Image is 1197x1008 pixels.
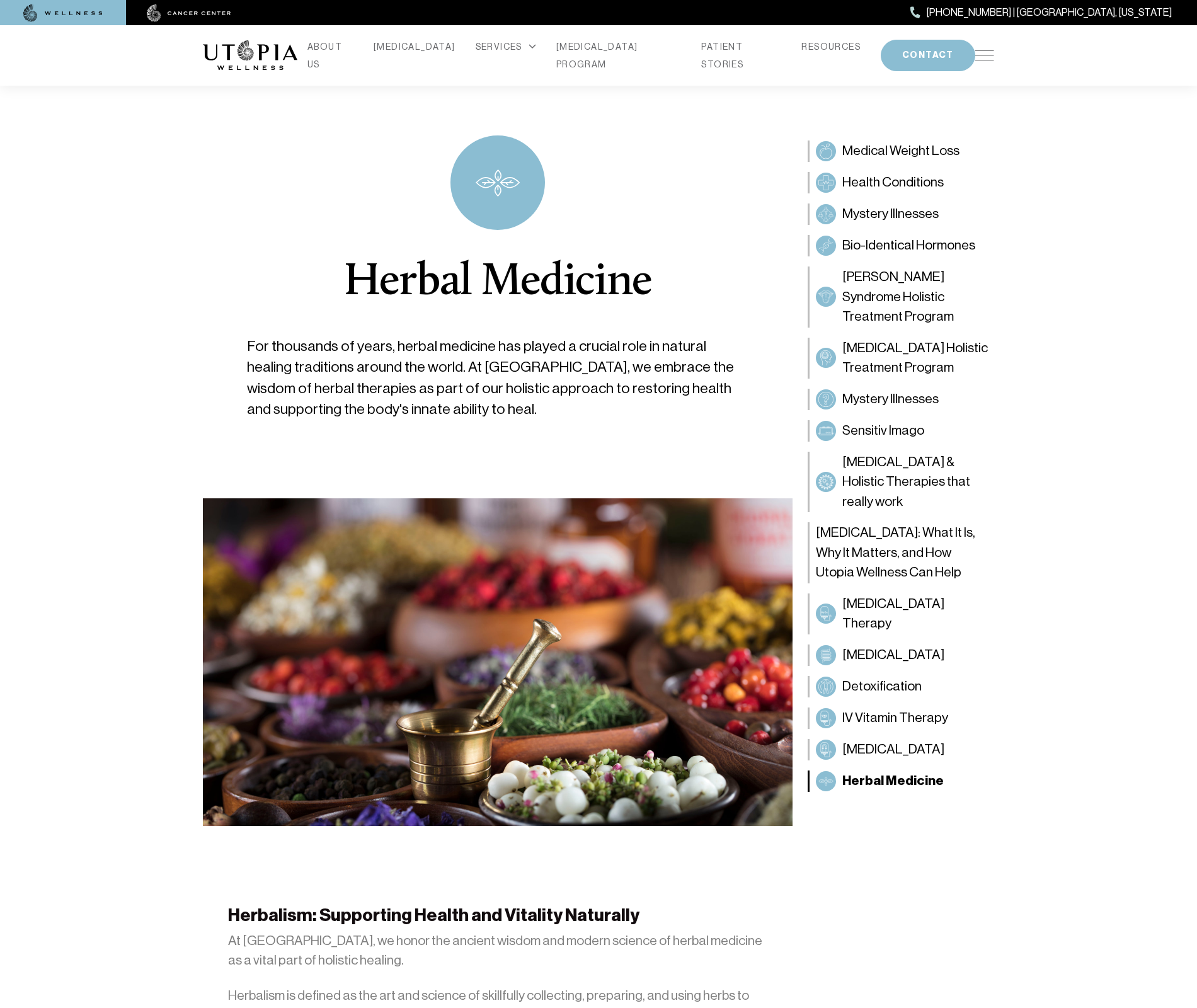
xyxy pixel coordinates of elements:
[927,4,1172,21] span: [PHONE_NUMBER] | [GEOGRAPHIC_DATA], [US_STATE]
[475,169,520,197] img: icon
[910,4,1172,21] a: [PHONE_NUMBER] | [GEOGRAPHIC_DATA], [US_STATE]
[556,38,682,73] a: [MEDICAL_DATA] PROGRAM
[881,40,975,71] button: CONTACT
[808,172,994,193] a: Health ConditionsHealth Conditions
[808,644,994,666] a: Colon Therapy[MEDICAL_DATA]
[23,4,103,22] img: wellness
[808,203,994,225] a: Mystery IllnessesMystery Illnesses
[228,905,639,925] strong: Herbalism: Supporting Health and Vitality Naturally
[808,522,994,583] a: [MEDICAL_DATA]: What It Is, Why It Matters, and How Utopia Wellness Can Help
[808,770,994,792] a: Herbal MedicineHerbal Medicine
[818,774,833,789] img: Herbal Medicine
[808,235,994,256] a: Bio-Identical HormonesBio-Identical Hormones
[842,267,988,327] span: [PERSON_NAME] Syndrome Holistic Treatment Program
[818,289,833,304] img: Sjögren’s Syndrome Holistic Treatment Program
[842,645,944,665] span: [MEDICAL_DATA]
[801,38,861,55] a: RESOURCES
[842,421,924,441] span: Sensitiv Imago
[203,40,297,71] img: logo
[842,173,944,193] span: Health Conditions
[147,4,231,22] img: cancer center
[808,338,994,379] a: Dementia Holistic Treatment Program[MEDICAL_DATA] Holistic Treatment Program
[307,38,353,73] a: ABOUT US
[842,594,988,634] span: [MEDICAL_DATA] Therapy
[203,498,793,826] img: Herbal Medicine
[808,676,994,697] a: DetoxificationDetoxification
[818,742,833,757] img: Chelation Therapy
[842,141,959,161] span: Medical Weight Loss
[808,593,994,634] a: Peroxide Therapy[MEDICAL_DATA] Therapy
[975,50,994,60] img: icon-hamburger
[808,707,994,729] a: IV Vitamin TherapyIV Vitamin Therapy
[842,236,975,256] span: Bio-Identical Hormones
[808,739,994,760] a: Chelation Therapy[MEDICAL_DATA]
[818,350,833,365] img: Dementia Holistic Treatment Program
[476,38,536,55] div: SERVICES
[701,38,781,73] a: PATIENT STORIES
[842,677,922,697] span: Detoxification
[808,389,994,410] a: Mystery IllnessesMystery Illnesses
[816,523,988,583] span: [MEDICAL_DATA]: What It Is, Why It Matters, and How Utopia Wellness Can Help
[842,204,939,224] span: Mystery Illnesses
[818,648,833,663] img: Colon Therapy
[808,452,994,513] a: Long COVID & Holistic Therapies that really work[MEDICAL_DATA] & Holistic Therapies that really work
[818,423,833,438] img: Sensitiv Imago
[818,238,833,253] img: Bio-Identical Hormones
[228,931,767,971] p: At [GEOGRAPHIC_DATA], we honor the ancient wisdom and modern science of herbal medicine as a vita...
[842,708,948,728] span: IV Vitamin Therapy
[818,474,833,490] img: Long COVID & Holistic Therapies that really work
[818,711,833,726] img: IV Vitamin Therapy
[247,336,749,420] p: For thousands of years, herbal medicine has played a crucial role in natural healing traditions a...
[808,420,994,442] a: Sensitiv ImagoSensitiv Imago
[842,338,988,378] span: [MEDICAL_DATA] Holistic Treatment Program
[842,771,944,791] span: Herbal Medicine
[842,452,988,512] span: [MEDICAL_DATA] & Holistic Therapies that really work
[808,140,994,162] a: Medical Weight LossMedical Weight Loss
[842,389,939,409] span: Mystery Illnesses
[842,740,944,760] span: [MEDICAL_DATA]
[818,207,833,222] img: Mystery Illnesses
[343,260,651,306] h1: Herbal Medicine
[818,175,833,190] img: Health Conditions
[808,266,994,328] a: Sjögren’s Syndrome Holistic Treatment Program[PERSON_NAME] Syndrome Holistic Treatment Program
[818,606,833,621] img: Peroxide Therapy
[818,679,833,694] img: Detoxification
[818,392,833,407] img: Mystery Illnesses
[374,38,455,55] a: [MEDICAL_DATA]
[818,144,833,159] img: Medical Weight Loss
